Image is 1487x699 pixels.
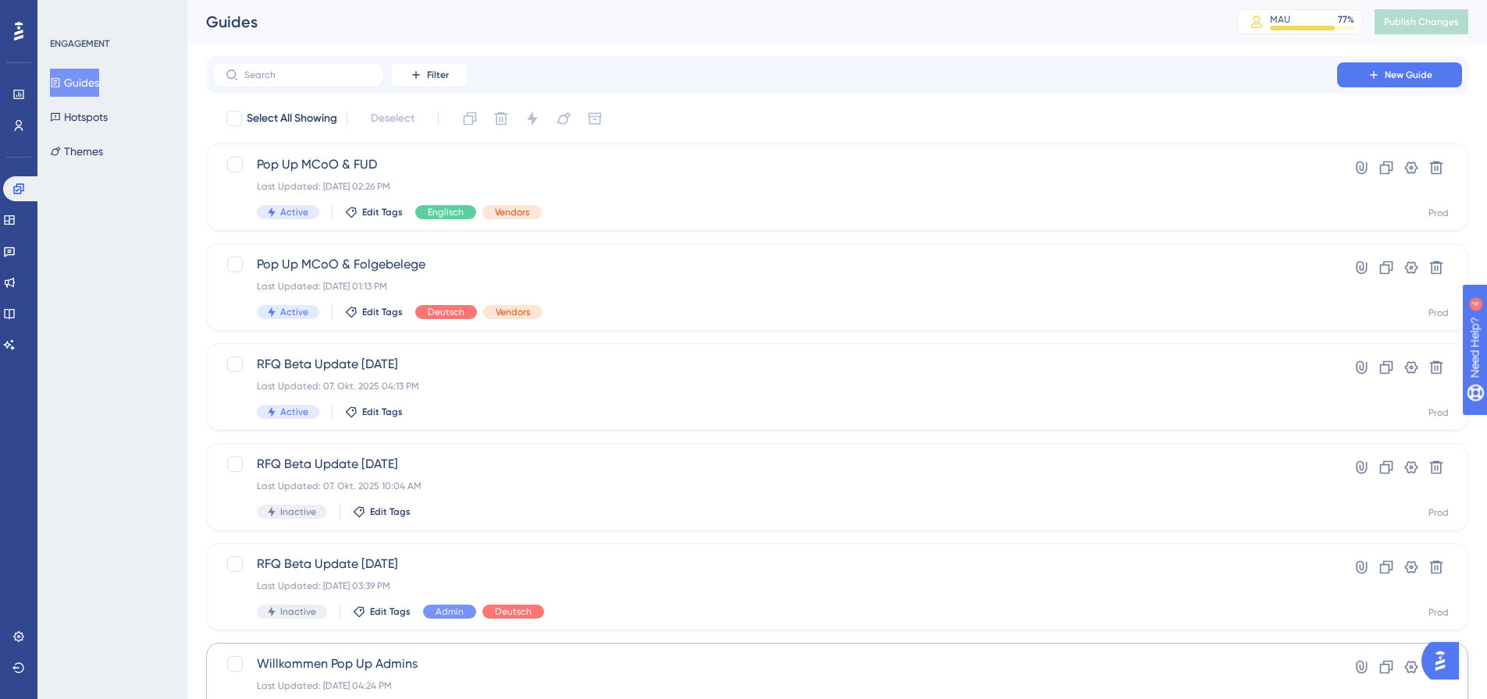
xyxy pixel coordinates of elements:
[427,69,449,81] span: Filter
[1428,506,1449,519] div: Prod
[280,506,316,518] span: Inactive
[257,455,1293,474] span: RFQ Beta Update [DATE]
[1337,62,1462,87] button: New Guide
[357,105,429,133] button: Deselect
[496,306,530,318] span: Vendors
[280,206,308,218] span: Active
[362,306,403,318] span: Edit Tags
[353,605,411,618] button: Edit Tags
[345,206,403,218] button: Edit Tags
[1270,13,1290,26] div: MAU
[1428,606,1449,619] div: Prod
[257,280,1293,293] div: Last Updated: [DATE] 01:13 PM
[1338,13,1354,26] div: 77 %
[495,605,532,618] span: Deutsch
[257,355,1293,374] span: RFQ Beta Update [DATE]
[257,480,1293,492] div: Last Updated: 07. Okt. 2025 10:04 AM
[257,255,1293,274] span: Pop Up MCoO & Folgebelege
[1421,637,1468,684] iframe: UserGuiding AI Assistant Launcher
[247,109,337,128] span: Select All Showing
[390,62,468,87] button: Filter
[50,37,109,50] div: ENGAGEMENT
[1385,69,1432,81] span: New Guide
[257,180,1293,193] div: Last Updated: [DATE] 02:26 PM
[345,306,403,318] button: Edit Tags
[280,406,308,418] span: Active
[50,137,103,165] button: Themes
[280,306,308,318] span: Active
[257,555,1293,573] span: RFQ Beta Update [DATE]
[362,206,403,218] span: Edit Tags
[257,380,1293,392] div: Last Updated: 07. Okt. 2025 04:13 PM
[428,306,464,318] span: Deutsch
[257,580,1293,592] div: Last Updated: [DATE] 03:39 PM
[362,406,403,418] span: Edit Tags
[206,11,1198,33] div: Guides
[1428,207,1449,219] div: Prod
[244,69,371,80] input: Search
[1428,406,1449,419] div: Prod
[37,4,98,23] span: Need Help?
[50,103,108,131] button: Hotspots
[436,605,464,618] span: Admin
[1375,9,1468,34] button: Publish Changes
[345,406,403,418] button: Edit Tags
[109,8,113,20] div: 4
[370,506,411,518] span: Edit Tags
[1428,307,1449,319] div: Prod
[428,206,464,218] span: Englisch
[257,155,1293,174] span: Pop Up MCoO & FUD
[353,506,411,518] button: Edit Tags
[50,69,99,97] button: Guides
[257,679,1293,692] div: Last Updated: [DATE] 04:24 PM
[371,109,414,128] span: Deselect
[370,605,411,618] span: Edit Tags
[280,605,316,618] span: Inactive
[257,655,1293,673] span: Willkommen Pop Up Admins
[495,206,529,218] span: Vendors
[1384,16,1459,28] span: Publish Changes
